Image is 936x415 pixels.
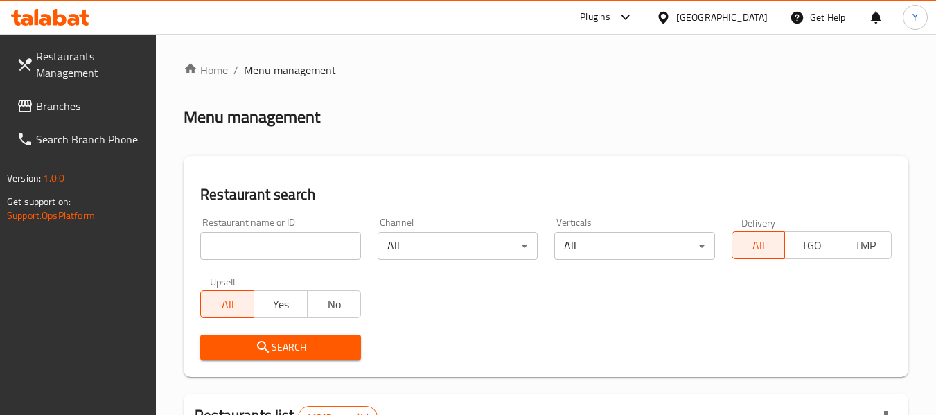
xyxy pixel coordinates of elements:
span: TMP [844,236,886,256]
nav: breadcrumb [184,62,908,78]
div: All [554,232,714,260]
div: [GEOGRAPHIC_DATA] [676,10,768,25]
button: No [307,290,361,318]
span: Search Branch Phone [36,131,145,148]
span: No [313,294,355,315]
span: All [738,236,780,256]
h2: Menu management [184,106,320,128]
button: TGO [784,231,838,259]
div: All [378,232,538,260]
a: Support.OpsPlatform [7,206,95,224]
button: Yes [254,290,308,318]
span: 1.0.0 [43,169,64,187]
label: Delivery [741,218,776,227]
div: Plugins [580,9,610,26]
span: Restaurants Management [36,48,145,81]
input: Search for restaurant name or ID.. [200,232,360,260]
label: Upsell [210,276,236,286]
span: Yes [260,294,302,315]
button: All [200,290,254,318]
a: Home [184,62,228,78]
span: Get support on: [7,193,71,211]
span: TGO [791,236,833,256]
span: All [206,294,249,315]
span: Y [912,10,918,25]
a: Restaurants Management [6,39,157,89]
h2: Restaurant search [200,184,892,205]
button: Search [200,335,360,360]
a: Search Branch Phone [6,123,157,156]
span: Menu management [244,62,336,78]
button: All [732,231,786,259]
span: Branches [36,98,145,114]
button: TMP [838,231,892,259]
a: Branches [6,89,157,123]
li: / [233,62,238,78]
span: Version: [7,169,41,187]
span: Search [211,339,349,356]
